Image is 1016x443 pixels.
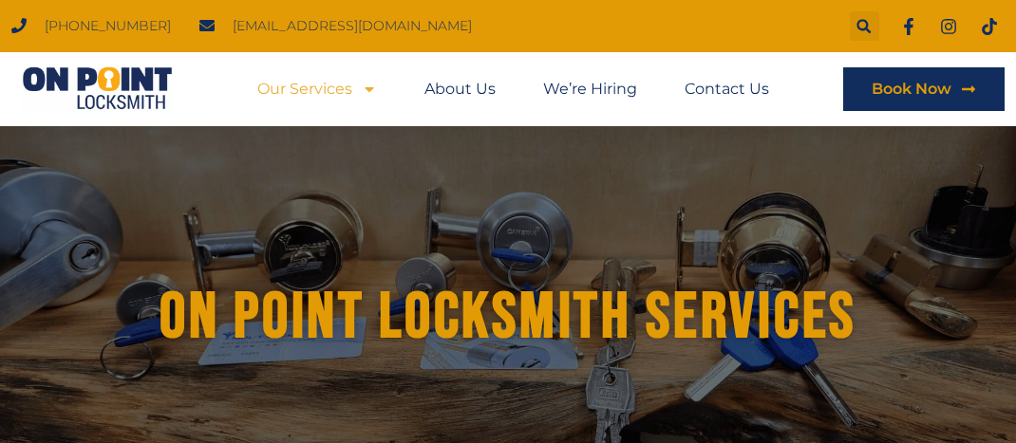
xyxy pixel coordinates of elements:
[257,67,377,111] a: Our Services
[543,67,637,111] a: We’re Hiring
[872,82,951,97] span: Book Now
[257,67,769,111] nav: Menu
[424,67,496,111] a: About Us
[228,13,472,39] span: [EMAIL_ADDRESS][DOMAIN_NAME]
[850,11,879,41] div: Search
[843,67,1005,111] a: Book Now
[20,282,996,353] h1: On Point Locksmith Services
[685,67,769,111] a: Contact Us
[40,13,171,39] span: [PHONE_NUMBER]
